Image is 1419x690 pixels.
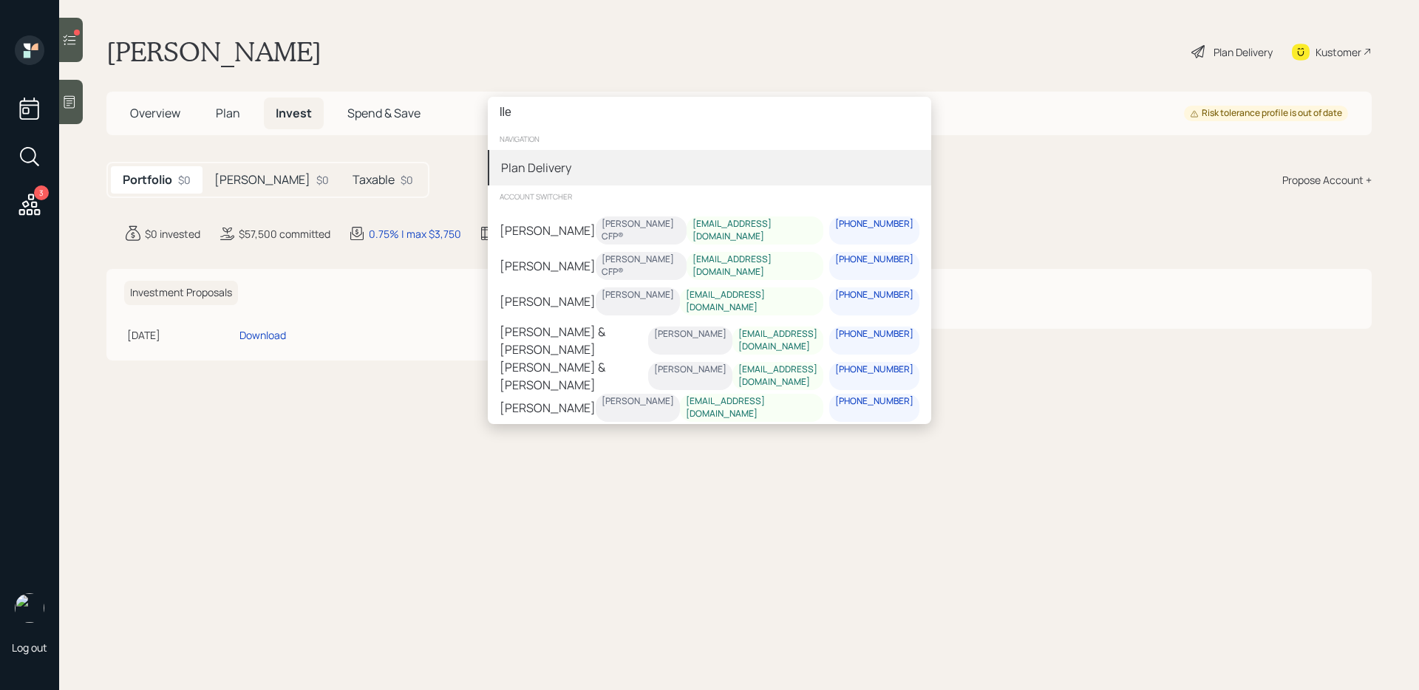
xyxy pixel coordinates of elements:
div: [EMAIL_ADDRESS][DOMAIN_NAME] [686,289,817,314]
div: [PERSON_NAME] [654,328,726,341]
div: [PHONE_NUMBER] [835,363,913,376]
div: [PERSON_NAME] & [PERSON_NAME] [500,358,648,394]
div: [EMAIL_ADDRESS][DOMAIN_NAME] [738,363,817,389]
div: [PERSON_NAME] [500,399,596,417]
div: [PERSON_NAME] CFP® [602,253,681,279]
div: [PHONE_NUMBER] [835,395,913,408]
div: [PERSON_NAME] [602,395,674,408]
div: [PERSON_NAME] & [PERSON_NAME] [500,323,648,358]
div: [PHONE_NUMBER] [835,218,913,230]
div: [PHONE_NUMBER] [835,328,913,341]
div: Plan Delivery [501,159,571,177]
input: Type a command or search… [488,97,931,128]
div: [EMAIL_ADDRESS][DOMAIN_NAME] [693,218,817,243]
div: [EMAIL_ADDRESS][DOMAIN_NAME] [686,395,817,420]
div: [PERSON_NAME] [500,257,596,275]
div: [PERSON_NAME] [500,222,596,239]
div: [EMAIL_ADDRESS][DOMAIN_NAME] [693,253,817,279]
div: [PHONE_NUMBER] [835,289,913,301]
div: [PERSON_NAME] CFP® [602,218,681,243]
div: [PERSON_NAME] [654,363,726,376]
div: [PERSON_NAME] [500,293,596,310]
div: [PERSON_NAME] [602,289,674,301]
div: navigation [488,128,931,150]
div: account switcher [488,185,931,208]
div: [EMAIL_ADDRESS][DOMAIN_NAME] [738,328,817,353]
div: [PHONE_NUMBER] [835,253,913,266]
